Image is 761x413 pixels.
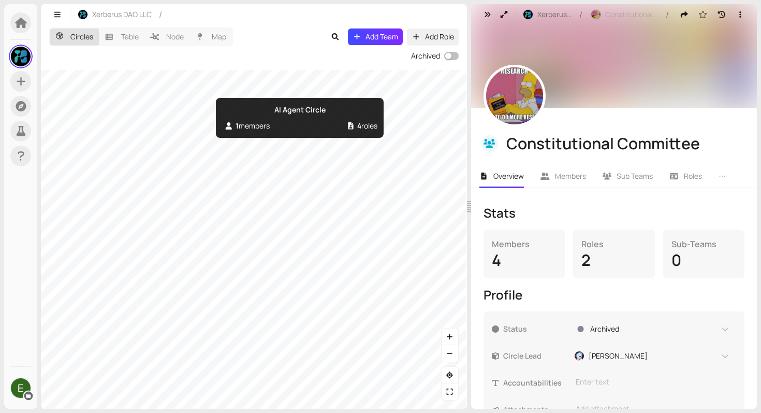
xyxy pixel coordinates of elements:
[365,31,398,42] span: Add Team
[486,67,543,124] img: ynZH-hphZQ.jpeg
[503,350,569,362] span: Circle Lead
[484,287,744,303] div: Profile
[503,323,569,335] span: Status
[407,29,459,45] button: Add Role
[719,173,726,180] span: ellipsis
[537,9,572,20] span: Xerberus DAO LLC
[576,376,730,388] div: Enter text
[11,47,31,66] img: gQX6TtSrwZ.jpeg
[581,250,646,270] div: 2
[92,9,152,20] span: Xerberus DAO LLC
[72,6,157,23] button: Xerberus DAO LLC
[78,10,87,19] img: HgCiZ4BMi_.jpeg
[484,205,744,221] div: Stats
[411,50,440,62] div: Archived
[575,351,584,361] img: RyvAI0NisV.jpeg
[503,377,569,389] span: Accountabilities
[506,134,742,153] div: Constitutional Committee
[11,378,31,398] img: ACg8ocJiNtrj-q3oAs-KiQUokqI3IJKgX5M3z0g1j3yMiQWdKhkXpQ=s500
[492,238,557,250] div: Members
[348,29,403,45] button: Add Team
[581,238,646,250] div: Roles
[492,250,557,270] div: 4
[518,6,577,23] button: Xerberus DAO LLC
[617,171,653,181] span: Sub Teams
[671,238,736,250] div: Sub-Teams
[555,171,586,181] span: Members
[684,171,702,181] span: Roles
[671,250,736,270] div: 0
[523,10,533,19] img: HgCiZ4BMi_.jpeg
[493,171,524,181] span: Overview
[590,323,619,335] span: Archived
[589,350,648,362] span: [PERSON_NAME]
[425,31,454,42] span: Add Role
